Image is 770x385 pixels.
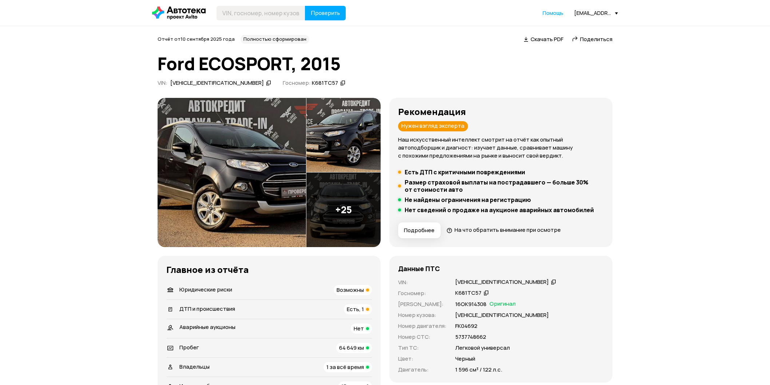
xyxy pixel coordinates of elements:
span: На что обратить внимание при осмотре [455,226,561,234]
span: Аварийные аукционы [179,323,235,331]
span: Отчёт от 10 сентября 2025 года [158,36,235,42]
div: К681ТС57 [312,79,338,87]
h5: Нет сведений о продаже на аукционе аварийных автомобилей [405,206,594,214]
a: Поделиться [572,35,612,43]
div: К681ТС57 [455,289,481,297]
p: 5737748662 [455,333,486,341]
p: Черный [455,355,475,363]
span: Госномер: [283,79,311,87]
a: Скачать PDF [524,35,563,43]
h5: Есть ДТП с критичными повреждениями [405,168,525,176]
a: На что обратить внимание при осмотре [446,226,561,234]
p: [PERSON_NAME] : [398,300,446,308]
p: Наш искусственный интеллект смотрит на отчёт как опытный автоподборщик и диагност: изучает данные... [398,136,604,160]
div: [EMAIL_ADDRESS][DOMAIN_NAME] [574,9,618,16]
p: Номер СТС : [398,333,446,341]
span: Помощь [543,9,563,16]
span: Проверить [311,10,340,16]
p: Тип ТС : [398,344,446,352]
span: Поделиться [580,35,612,43]
span: Нет [354,325,364,332]
button: Проверить [305,6,346,20]
p: Двигатель : [398,366,446,374]
span: Юридические риски [179,286,232,293]
h5: Размер страховой выплаты на пострадавшего — больше 30% от стоимости авто [405,179,604,193]
span: Возможны [337,286,364,294]
span: Оригинал [489,300,516,308]
p: Цвет : [398,355,446,363]
p: Легковой универсал [455,344,510,352]
span: ДТП и происшествия [179,305,235,313]
h1: Ford ECOSPORT, 2015 [158,54,612,74]
div: Полностью сформирован [241,35,309,44]
div: [VEHICLE_IDENTIFICATION_NUMBER] [455,278,549,286]
p: Номер кузова : [398,311,446,319]
p: 16ОК914308 [455,300,487,308]
p: Госномер : [398,289,446,297]
p: VIN : [398,278,446,286]
span: Есть, 1 [347,305,364,313]
p: FК04692 [455,322,477,330]
h5: Не найдены ограничения на регистрацию [405,196,531,203]
p: Номер двигателя : [398,322,446,330]
input: VIN, госномер, номер кузова [217,6,305,20]
span: VIN : [158,79,167,87]
button: Подробнее [398,222,441,238]
span: Скачать PDF [531,35,563,43]
span: 64 649 км [339,344,364,352]
div: Нужен взгляд эксперта [398,121,468,131]
h3: Главное из отчёта [166,265,372,275]
span: 1 за всё время [326,363,364,371]
p: 1 596 см³ / 122 л.с. [455,366,502,374]
span: Владельцы [179,363,210,370]
p: [VEHICLE_IDENTIFICATION_NUMBER] [455,311,549,319]
div: [VEHICLE_IDENTIFICATION_NUMBER] [170,79,264,87]
a: Помощь [543,9,563,17]
span: Подробнее [404,227,434,234]
h3: Рекомендация [398,107,604,117]
h4: Данные ПТС [398,265,440,273]
span: Пробег [179,344,199,351]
